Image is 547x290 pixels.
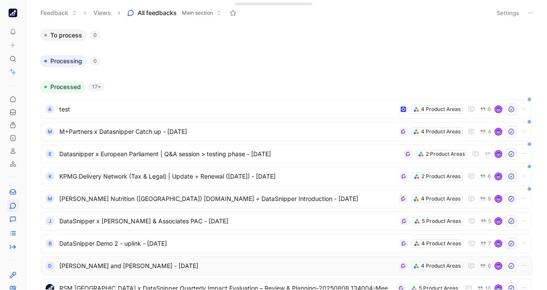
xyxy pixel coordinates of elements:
[478,127,493,136] button: 4
[46,239,54,248] div: B
[495,241,501,247] img: avatar
[138,9,177,17] span: All feedbacks
[59,194,396,204] span: [PERSON_NAME] Nutrition ([GEOGRAPHIC_DATA]) [DOMAIN_NAME] + DataSnipper Introduction - [DATE]
[41,100,532,119] a: Atest4 Product Areas8avatar
[50,57,82,65] span: Processing
[59,104,396,114] span: test
[479,216,493,226] button: 5
[495,263,501,269] img: avatar
[7,7,19,19] button: Datasnipper
[40,81,85,93] button: Processed
[421,239,461,248] div: 4 Product Areas
[59,216,396,226] span: DataSnipper x [PERSON_NAME] & Associates PAC - [DATE]
[37,55,536,74] div: Processing0
[421,194,461,203] div: 4 Product Areas
[478,194,493,204] button: 8
[59,171,396,182] span: KPMG Delivery Network (Tax & Legal) | Update + Renewal ([DATE]) - [DATE]
[37,6,81,19] button: Feedback
[90,31,100,40] div: 0
[478,172,493,181] button: 6
[488,107,491,112] span: 8
[240,0,280,4] div: Drop anything here to capture feedback
[488,196,491,201] span: 8
[421,172,461,181] div: 2 Product Areas
[488,174,491,179] span: 6
[495,106,501,112] img: avatar
[59,238,396,249] span: DataSnipper Demo 2 - uplink - [DATE]
[426,150,465,158] div: 2 Product Areas
[46,150,54,158] div: E
[46,105,54,114] div: A
[41,145,532,164] a: EDatasnipper x European Parliament | Q&A session > testing phase - [DATE]2 Product Areasavatar
[46,172,54,181] div: K
[488,263,491,268] span: 6
[50,83,81,91] span: Processed
[59,149,400,159] span: Datasnipper x European Parliament | Q&A session > testing phase - [DATE]
[90,57,100,65] div: 0
[240,4,280,7] div: Docs, images, videos, audio files, links & more
[421,127,461,136] div: 4 Product Areas
[41,189,532,208] a: M[PERSON_NAME] Nutrition ([GEOGRAPHIC_DATA]) [DOMAIN_NAME] + DataSnipper Introduction - [DATE]4 P...
[50,31,82,40] span: To process
[495,196,501,202] img: avatar
[41,122,532,141] a: MM+Partners x Datasnipper Catch up - [DATE]4 Product Areas4avatar
[37,29,536,48] div: To process0
[9,9,17,17] img: Datasnipper
[41,256,532,275] a: D[PERSON_NAME] and [PERSON_NAME] - [DATE]4 Product Areas6avatar
[488,241,491,246] span: 7
[495,173,501,179] img: avatar
[89,83,104,91] div: 17+
[495,151,501,157] img: avatar
[46,194,54,203] div: M
[495,129,501,135] img: avatar
[182,9,213,17] span: Main section
[488,129,491,134] span: 4
[41,167,532,186] a: KKPMG Delivery Network (Tax & Legal) | Update + Renewal ([DATE]) - [DATE]2 Product Areas6avatar
[41,212,532,231] a: JDataSnipper x [PERSON_NAME] & Associates PAC - [DATE]5 Product Areas5avatar
[46,127,54,136] div: M
[46,262,54,270] div: D
[495,218,501,224] img: avatar
[59,126,396,137] span: M+Partners x Datasnipper Catch up - [DATE]
[41,234,532,253] a: BDataSnipper Demo 2 - uplink - [DATE]4 Product Areas7avatar
[40,29,86,41] button: To process
[89,6,115,19] button: Views
[493,7,523,19] button: Settings
[123,6,225,19] button: All feedbacksMain section
[40,55,86,67] button: Processing
[478,105,493,114] button: 8
[422,217,461,225] div: 5 Product Areas
[421,262,461,270] div: 4 Product Areas
[488,219,491,224] span: 5
[421,105,461,114] div: 4 Product Areas
[59,261,396,271] span: [PERSON_NAME] and [PERSON_NAME] - [DATE]
[479,239,493,248] button: 7
[478,261,493,271] button: 6
[46,217,54,225] div: J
